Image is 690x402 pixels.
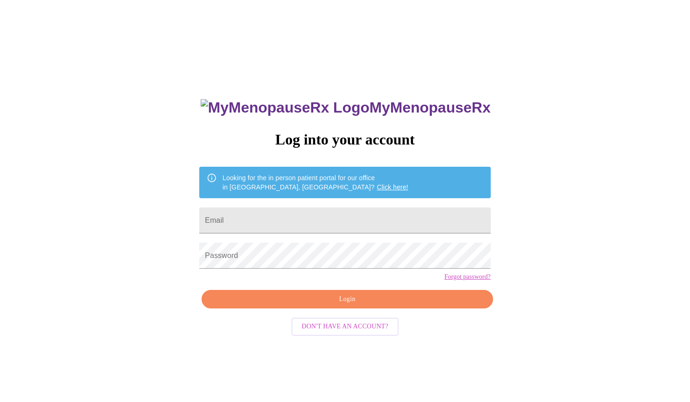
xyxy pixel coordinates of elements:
[222,170,408,195] div: Looking for the in person patient portal for our office in [GEOGRAPHIC_DATA], [GEOGRAPHIC_DATA]?
[202,290,493,309] button: Login
[444,273,491,281] a: Forgot password?
[289,322,401,330] a: Don't have an account?
[212,294,482,305] span: Login
[377,183,408,191] a: Click here!
[201,99,491,116] h3: MyMenopauseRx
[302,321,388,333] span: Don't have an account?
[201,99,369,116] img: MyMenopauseRx Logo
[199,131,490,148] h3: Log into your account
[291,318,399,336] button: Don't have an account?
